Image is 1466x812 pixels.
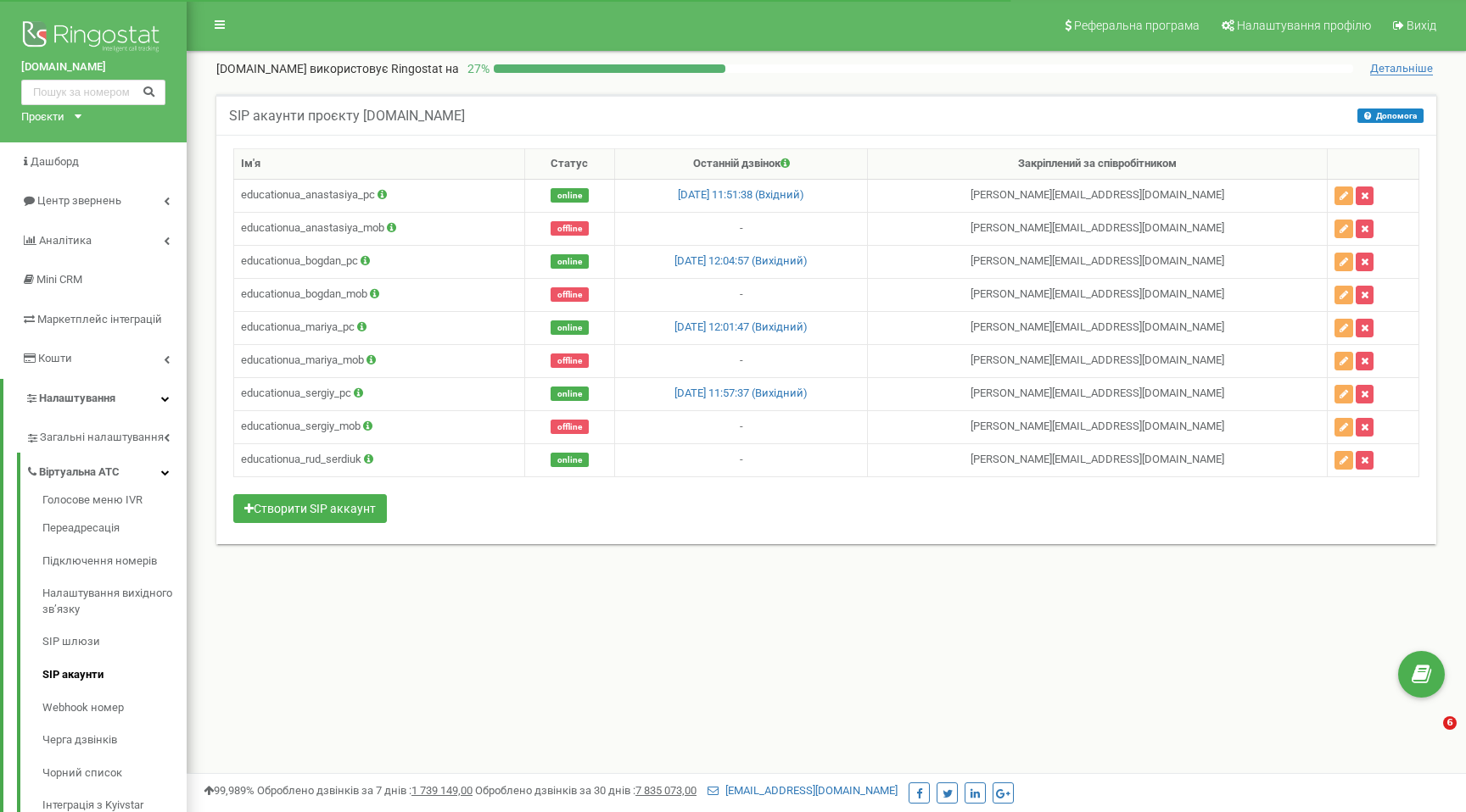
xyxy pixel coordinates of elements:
[36,273,82,286] span: Mini CRM
[21,80,165,105] input: Пошук за номером
[234,311,525,344] td: educationua_mariya_pc
[868,344,1328,377] td: [PERSON_NAME] [EMAIL_ADDRESS][DOMAIN_NAME]
[615,410,868,443] td: -
[38,352,72,364] span: Кошти
[31,155,79,168] span: Дашборд
[216,60,459,77] p: [DOMAIN_NAME]
[1237,19,1371,32] span: Налаштування профілю
[234,149,525,180] th: Ім'я
[674,387,808,399] a: [DATE] 11:57:37 (Вихідний)
[42,659,187,692] a: SIP акаунти
[615,278,868,311] td: -
[459,60,494,77] p: 27 %
[868,278,1328,311] td: [PERSON_NAME] [EMAIL_ADDRESS][DOMAIN_NAME]
[551,287,589,302] span: offline
[868,212,1328,245] td: [PERSON_NAME] [EMAIL_ADDRESS][DOMAIN_NAME]
[551,320,589,335] span: online
[1357,108,1424,123] button: Допомога
[21,17,165,59] img: Ringostat logo
[411,784,473,797] u: 1 739 149,00
[39,392,115,404] span: Налаштування
[42,545,187,578] a: Підключення номерів
[42,725,187,758] a: Черга дзвінків
[25,418,187,453] a: Загальні налаштування
[551,254,589,269] span: online
[674,320,808,333] a: [DATE] 12:01:47 (Вихідний)
[551,387,589,401] span: online
[21,59,165,75] a: [DOMAIN_NAME]
[615,443,868,476] td: -
[257,784,473,797] span: Оброблено дзвінків за 7 днів :
[39,464,120,481] span: Віртуальна АТС
[25,453,187,487] a: Віртуальна АТС
[551,453,589,467] span: online
[868,410,1328,443] td: [PERSON_NAME] [EMAIL_ADDRESS][DOMAIN_NAME]
[234,278,525,311] td: educationua_bogdan_mob
[229,108,465,124] h5: SIP акаунти проєкту [DOMAIN_NAME]
[310,62,459,75] span: використовує Ringostat на
[39,234,92,247] span: Аналiтика
[1370,62,1433,75] span: Детальніше
[1074,19,1200,32] span: Реферальна програма
[868,149,1328,180] th: Закріплений за співробітником
[3,379,187,419] a: Налаштування
[524,149,614,180] th: Статус
[551,353,589,368] span: offline
[868,377,1328,410] td: [PERSON_NAME] [EMAIL_ADDRESS][DOMAIN_NAME]
[1407,19,1436,32] span: Вихід
[37,194,121,207] span: Центр звернень
[234,179,525,212] td: educationua_anastasiya_pc
[868,443,1328,476] td: [PERSON_NAME] [EMAIL_ADDRESS][DOMAIN_NAME]
[868,179,1328,212] td: [PERSON_NAME] [EMAIL_ADDRESS][DOMAIN_NAME]
[708,784,898,797] a: [EMAIL_ADDRESS][DOMAIN_NAME]
[204,784,255,797] span: 99,989%
[551,188,589,203] span: online
[868,245,1328,278] td: [PERSON_NAME] [EMAIL_ADDRESS][DOMAIN_NAME]
[42,513,187,546] a: Переадресація
[674,254,808,267] a: [DATE] 12:04:57 (Вихідний)
[551,221,589,236] span: offline
[615,212,868,245] td: -
[42,757,187,790] a: Чорний список
[635,784,697,797] u: 7 835 073,00
[234,245,525,278] td: educationua_bogdan_pc
[233,494,387,523] button: Створити SIP аккаунт
[234,344,525,377] td: educationua_mariya_mob
[1408,716,1449,757] iframe: Intercom live chat
[615,149,868,180] th: Останній дзвінок
[868,311,1328,344] td: [PERSON_NAME] [EMAIL_ADDRESS][DOMAIN_NAME]
[234,443,525,476] td: educationua_rud_serdiuk
[234,410,525,443] td: educationua_sergiy_mob
[234,377,525,410] td: educationua_sergiy_pc
[234,212,525,245] td: educationua_anastasiya_mob
[475,784,697,797] span: Оброблено дзвінків за 30 днів :
[37,313,162,325] span: Маркетплейс інтеграцій
[42,692,187,725] a: Webhook номер
[40,430,164,446] span: Загальні налаштування
[678,188,804,201] a: [DATE] 11:51:38 (Вхідний)
[42,626,187,659] a: SIP шлюзи
[42,578,187,626] a: Налаштування вихідного зв’язку
[1443,716,1457,730] span: 6
[615,344,868,377] td: -
[21,109,64,125] div: Проєкти
[551,420,589,434] span: offline
[42,492,187,513] a: Голосове меню IVR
